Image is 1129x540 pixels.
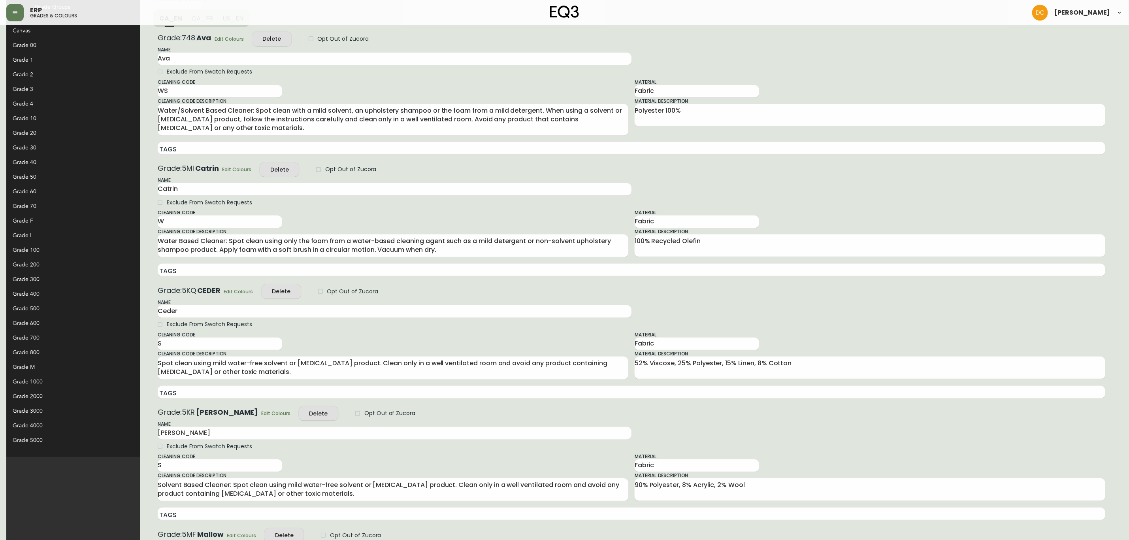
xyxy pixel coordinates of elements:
div: Grade 20 [13,129,121,137]
div: Canvas [6,23,140,38]
div: Grade 00 [6,38,140,53]
span: Grade: 5MI [158,163,194,173]
div: Grade 100 [6,243,140,257]
span: Edit Colours [227,531,256,540]
div: Grade 3000 [6,404,140,418]
span: Edit Colours [222,165,251,174]
div: Delete [262,34,281,44]
div: Grade 800 [13,348,121,357]
div: Grade 200 [6,257,140,272]
b: [PERSON_NAME] [196,407,258,417]
div: Grade 700 [13,334,121,342]
span: Grade: 5KQ [158,285,196,295]
div: Grade 300 [6,272,140,287]
button: Delete [252,32,292,46]
div: Grade 4000 [13,421,121,430]
div: Grade 3 [6,82,140,96]
button: Edit Colours [220,165,253,174]
button: Delete [260,162,299,177]
button: Edit Colours [259,409,292,418]
div: Grade 20 [6,126,140,140]
div: Delete [270,165,289,175]
div: Grade 10 [6,111,140,126]
span: Opt Out of Zucora [318,35,369,43]
span: Grade: 5KR [158,407,195,417]
div: Grade 300 [13,275,121,283]
div: Grade 1000 [13,378,121,386]
div: Grade 30 [13,143,121,152]
b: CEDER [197,285,221,295]
div: Grade 2 [6,67,140,82]
span: Grade: 5MF [158,529,196,539]
div: Delete [309,409,328,419]
button: Edit Colours [213,34,246,43]
textarea: 100% Recycled Olefin [635,237,1105,254]
div: Canvas [13,26,121,35]
div: Grade M [6,360,140,374]
div: Grade 600 [6,316,140,330]
div: Grade 400 [6,287,140,301]
div: Grade 800 [6,345,140,360]
span: Exclude From Swatch Requests [167,442,252,451]
div: Grade 1 [6,53,140,67]
div: Grade 30 [6,140,140,155]
span: Exclude From Swatch Requests [167,68,252,76]
div: Grade 500 [6,301,140,316]
img: 7eb451d6983258353faa3212700b340b [1032,5,1048,21]
div: Grade F [13,217,121,225]
div: Grade 10 [13,114,121,123]
div: Grade 100 [13,246,121,254]
div: Grade 4 [6,96,140,111]
div: Grade 200 [13,261,121,269]
textarea: Water Based Cleaner: Spot clean using only the foam from a water-based cleaning agent such as a m... [158,237,628,255]
div: Grade 40 [13,158,121,166]
div: Grade I [13,231,121,240]
div: Grade 2000 [13,392,121,400]
div: Grade 600 [13,319,121,327]
div: Grade 40 [6,155,140,170]
div: Grade 5000 [13,436,121,444]
textarea: 52% Viscose, 25% Polyester, 15% Linen, 8% Cotton [635,359,1105,376]
div: Grade I [6,228,140,243]
textarea: Polyester 100% [635,106,1105,124]
span: Edit Colours [224,287,253,296]
span: ERP [30,7,42,13]
div: Grade 2000 [6,389,140,404]
span: Edit Colours [261,409,290,417]
button: Edit Colours [225,531,258,540]
textarea: 90% Polyester, 8% Acrylic, 2% Wool [635,481,1105,498]
span: Exclude From Swatch Requests [167,198,252,207]
div: Grade M [13,363,121,371]
textarea: Water/Solvent Based Cleaner: Spot clean with a mild solvent, an upholstery shampoo or the foam fr... [158,106,628,133]
div: Grade 60 [6,184,140,199]
div: Grade 50 [13,173,121,181]
div: Grade 60 [13,187,121,196]
div: Grade 1000 [6,374,140,389]
div: Grade 4 [13,100,121,108]
div: Grade 00 [13,41,121,49]
div: Grade 5000 [6,433,140,447]
b: Ava [196,33,211,43]
span: Opt Out of Zucora [327,287,378,296]
span: Exclude From Swatch Requests [167,320,252,329]
span: Opt Out of Zucora [330,531,381,540]
span: Grade: 748 [158,33,195,43]
textarea: Solvent Based Cleaner: Spot clean using mild water-free solvent or [MEDICAL_DATA] product. Clean ... [158,481,628,498]
div: Grade 4000 [6,418,140,433]
img: logo [550,6,579,18]
div: Grade 70 [13,202,121,210]
button: Edit Colours [222,287,255,296]
div: Grade 70 [6,199,140,213]
button: Delete [299,406,338,421]
h5: grades & colours [30,13,77,18]
span: Opt Out of Zucora [325,165,376,174]
textarea: Spot clean using mild water-free solvent or [MEDICAL_DATA] product. Clean only in a well ventilat... [158,359,628,377]
div: Delete [272,287,290,296]
div: Grade 400 [13,290,121,298]
div: Grade 1 [13,56,121,64]
div: Grade 3 [13,85,121,93]
div: Grade 50 [6,170,140,184]
button: Delete [262,284,301,299]
div: Grade 500 [13,304,121,313]
span: Edit Colours [215,35,244,43]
